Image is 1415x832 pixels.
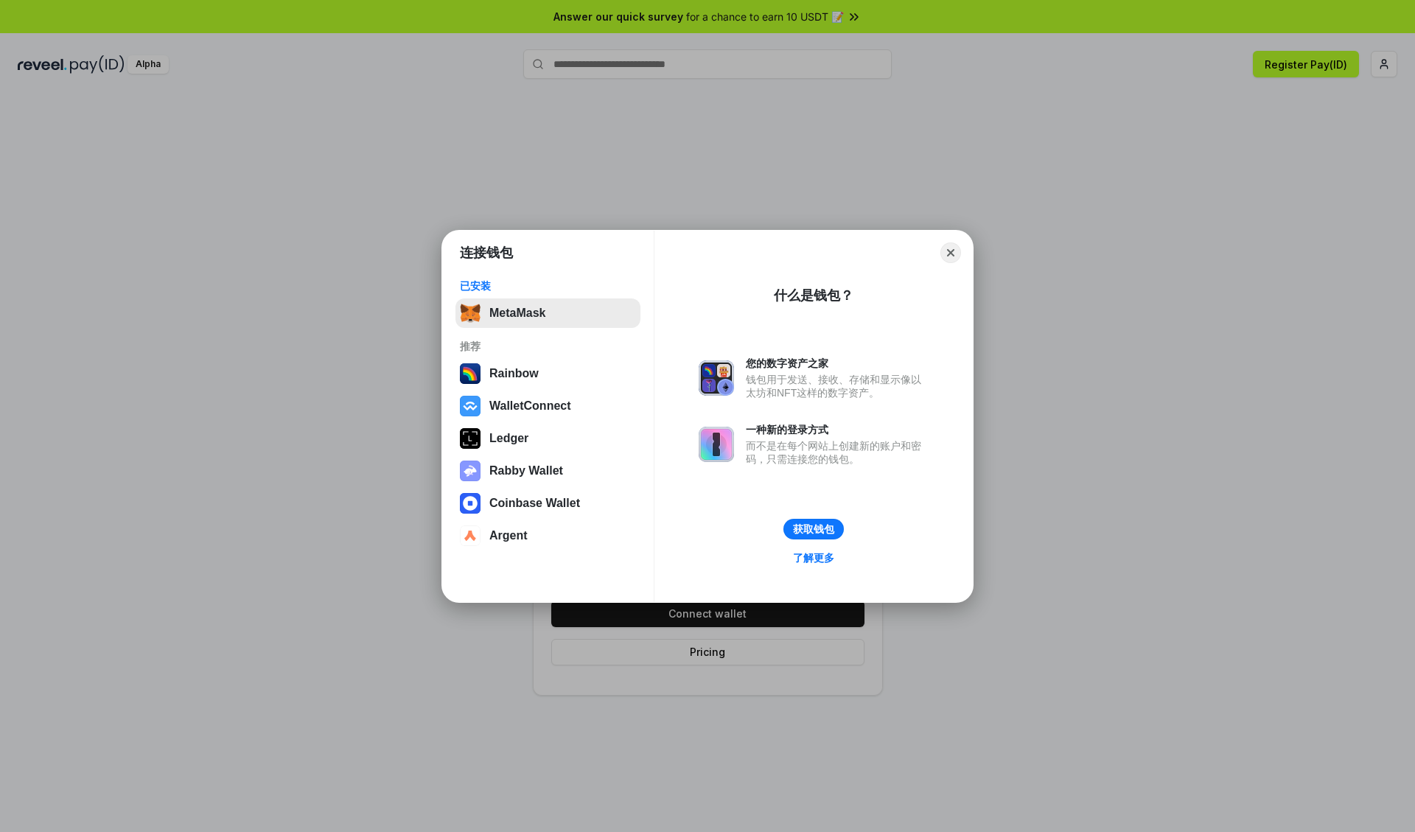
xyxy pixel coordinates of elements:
[455,489,640,518] button: Coinbase Wallet
[793,551,834,564] div: 了解更多
[746,357,929,370] div: 您的数字资产之家
[489,399,571,413] div: WalletConnect
[460,396,481,416] img: svg+xml,%3Csvg%20width%3D%2228%22%20height%3D%2228%22%20viewBox%3D%220%200%2028%2028%22%20fill%3D...
[460,340,636,353] div: 推荐
[489,464,563,478] div: Rabby Wallet
[455,391,640,421] button: WalletConnect
[460,363,481,384] img: svg+xml,%3Csvg%20width%3D%22120%22%20height%3D%22120%22%20viewBox%3D%220%200%20120%20120%22%20fil...
[774,287,853,304] div: 什么是钱包？
[460,244,513,262] h1: 连接钱包
[455,359,640,388] button: Rainbow
[455,298,640,328] button: MetaMask
[455,521,640,550] button: Argent
[699,360,734,396] img: svg+xml,%3Csvg%20xmlns%3D%22http%3A%2F%2Fwww.w3.org%2F2000%2Fsvg%22%20fill%3D%22none%22%20viewBox...
[793,522,834,536] div: 获取钱包
[783,519,844,539] button: 获取钱包
[489,307,545,320] div: MetaMask
[940,242,961,263] button: Close
[746,439,929,466] div: 而不是在每个网站上创建新的账户和密码，只需连接您的钱包。
[460,303,481,324] img: svg+xml,%3Csvg%20fill%3D%22none%22%20height%3D%2233%22%20viewBox%3D%220%200%2035%2033%22%20width%...
[746,373,929,399] div: 钱包用于发送、接收、存储和显示像以太坊和NFT这样的数字资产。
[460,493,481,514] img: svg+xml,%3Csvg%20width%3D%2228%22%20height%3D%2228%22%20viewBox%3D%220%200%2028%2028%22%20fill%3D...
[699,427,734,462] img: svg+xml,%3Csvg%20xmlns%3D%22http%3A%2F%2Fwww.w3.org%2F2000%2Fsvg%22%20fill%3D%22none%22%20viewBox...
[455,456,640,486] button: Rabby Wallet
[746,423,929,436] div: 一种新的登录方式
[460,461,481,481] img: svg+xml,%3Csvg%20xmlns%3D%22http%3A%2F%2Fwww.w3.org%2F2000%2Fsvg%22%20fill%3D%22none%22%20viewBox...
[455,424,640,453] button: Ledger
[460,428,481,449] img: svg+xml,%3Csvg%20xmlns%3D%22http%3A%2F%2Fwww.w3.org%2F2000%2Fsvg%22%20width%3D%2228%22%20height%3...
[489,432,528,445] div: Ledger
[784,548,843,567] a: 了解更多
[489,367,539,380] div: Rainbow
[460,279,636,293] div: 已安装
[460,525,481,546] img: svg+xml,%3Csvg%20width%3D%2228%22%20height%3D%2228%22%20viewBox%3D%220%200%2028%2028%22%20fill%3D...
[489,529,528,542] div: Argent
[489,497,580,510] div: Coinbase Wallet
